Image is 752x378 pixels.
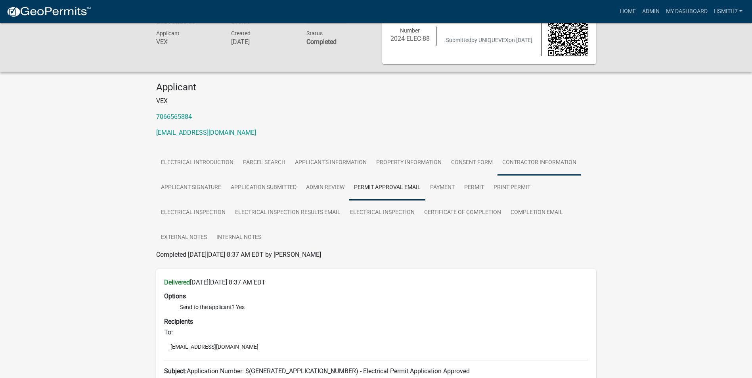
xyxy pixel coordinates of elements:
a: Electrical Inspection Results Email [230,200,345,225]
a: Property Information [371,150,446,176]
span: Number [400,27,420,34]
strong: Subject: [164,367,187,375]
a: Internal Notes [212,225,266,250]
a: 7066565884 [156,113,192,120]
a: External Notes [156,225,212,250]
strong: Completed [306,38,337,46]
h6: [DATE][DATE] 8:37 AM EDT [164,279,588,286]
a: Certificate of Completion [419,200,506,225]
li: Send to the applicant? Yes [180,303,588,311]
span: Created [231,30,251,36]
a: Applicant Signature [156,175,226,200]
a: Contractor Information [498,150,581,176]
a: Admin [639,4,663,19]
a: My Dashboard [663,4,711,19]
a: Electrical Inspection [345,200,419,225]
span: Submitted on [DATE] [446,37,532,43]
a: Admin Review [301,175,349,200]
strong: Options [164,292,186,300]
span: by UNIQUEVEX [471,37,509,43]
h6: To: [164,328,588,336]
a: Payment [425,175,459,200]
span: Status [306,30,323,36]
a: Parcel search [238,150,290,176]
p: VEX [156,96,596,106]
span: Completed [DATE][DATE] 8:37 AM EDT by [PERSON_NAME] [156,251,321,258]
span: Applicant [156,30,180,36]
a: hsmith7 [711,4,746,19]
a: Permit Approval Email [349,175,425,200]
h4: Applicant [156,82,596,93]
strong: Delivered [164,279,190,286]
li: [EMAIL_ADDRESS][DOMAIN_NAME] [164,341,588,353]
a: Print Permit [489,175,535,200]
a: Permit [459,175,489,200]
h6: Application Number: $(GENERATED_APPLICATION_NUMBER) - Electrical Permit Application Approved [164,367,588,375]
img: QR code [548,16,588,56]
a: Electrical Introduction [156,150,238,176]
a: Completion Email [506,200,568,225]
a: Home [617,4,639,19]
a: Consent Form [446,150,498,176]
h6: VEX [156,38,220,46]
a: Application Submitted [226,175,301,200]
h6: [DATE] [231,38,295,46]
a: Applicant's Information [290,150,371,176]
strong: Recipients [164,318,193,325]
a: [EMAIL_ADDRESS][DOMAIN_NAME] [156,129,256,136]
a: Electrical Inspection [156,200,230,225]
h6: 2024-ELEC-88 [390,35,431,42]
